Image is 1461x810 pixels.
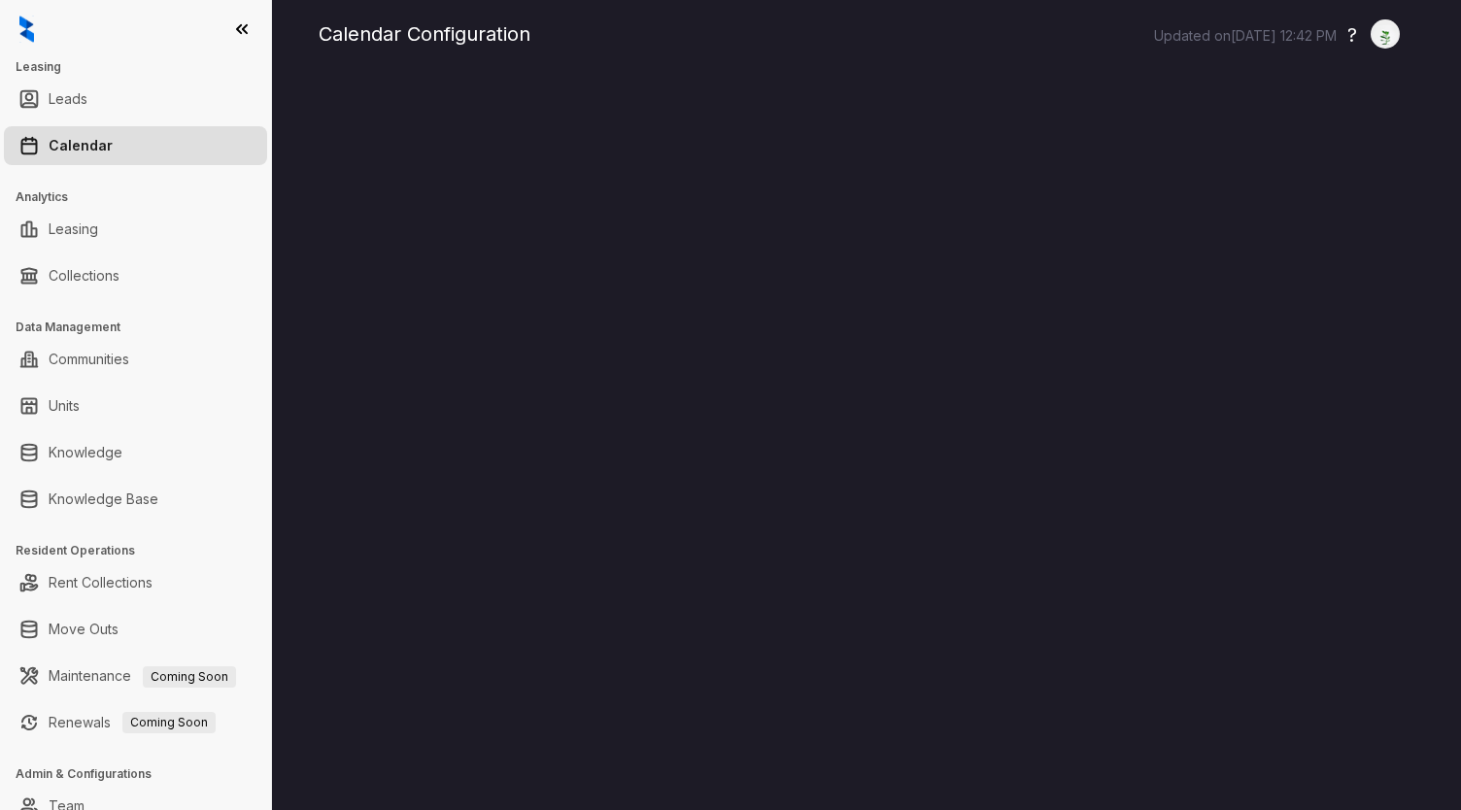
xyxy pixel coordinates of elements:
a: Leasing [49,210,98,249]
li: Renewals [4,703,267,742]
h3: Resident Operations [16,542,271,559]
iframe: retool [319,78,1414,810]
img: logo [19,16,34,43]
button: ? [1347,20,1357,50]
li: Units [4,387,267,425]
a: Move Outs [49,610,119,649]
span: Coming Soon [122,712,216,733]
li: Leasing [4,210,267,249]
div: Calendar Configuration [319,19,1414,49]
li: Calendar [4,126,267,165]
h3: Admin & Configurations [16,765,271,783]
li: Communities [4,340,267,379]
li: Move Outs [4,610,267,649]
a: Collections [49,256,119,295]
h3: Leasing [16,58,271,76]
span: Coming Soon [143,666,236,688]
a: Knowledge Base [49,480,158,519]
li: Rent Collections [4,563,267,602]
p: Updated on [DATE] 12:42 PM [1154,26,1337,46]
a: Rent Collections [49,563,153,602]
li: Knowledge [4,433,267,472]
a: Calendar [49,126,113,165]
a: RenewalsComing Soon [49,703,216,742]
a: Knowledge [49,433,122,472]
a: Leads [49,80,87,118]
h3: Data Management [16,319,271,336]
a: Communities [49,340,129,379]
li: Collections [4,256,267,295]
li: Maintenance [4,657,267,695]
li: Knowledge Base [4,480,267,519]
img: UserAvatar [1372,24,1399,45]
a: Units [49,387,80,425]
h3: Analytics [16,188,271,206]
li: Leads [4,80,267,118]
